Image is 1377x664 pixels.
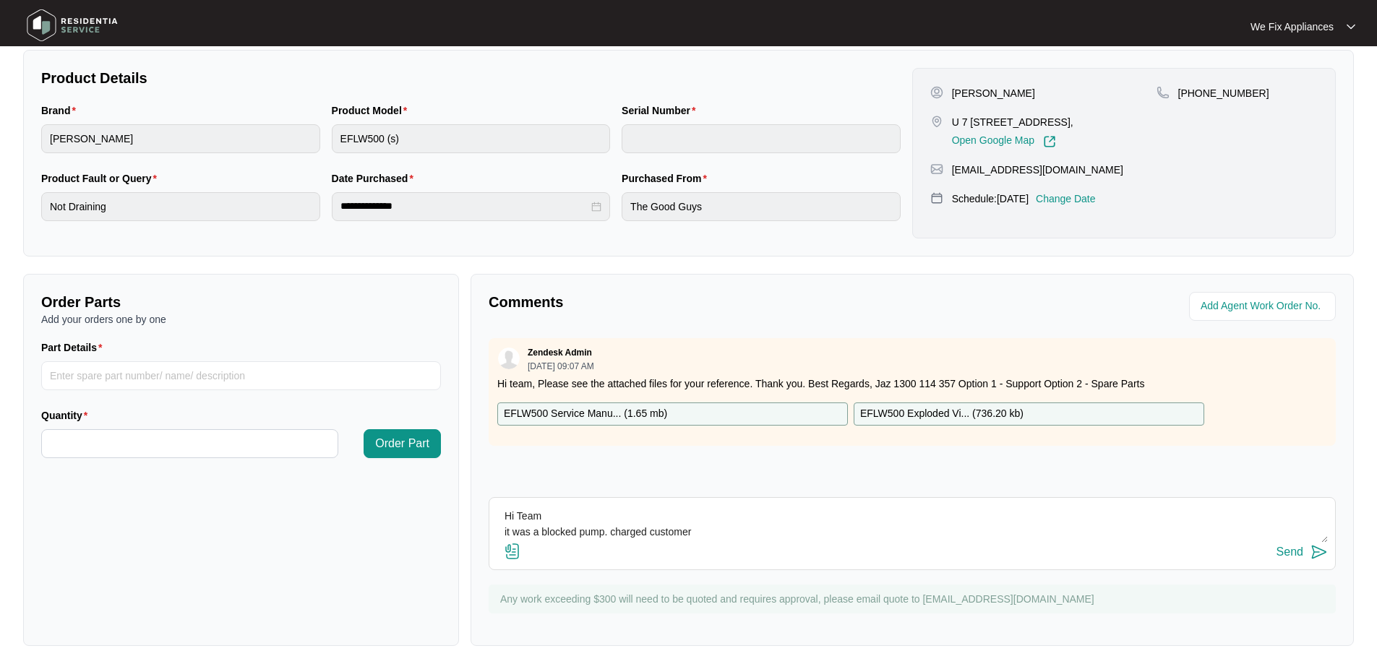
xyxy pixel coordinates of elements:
[41,340,108,355] label: Part Details
[364,429,441,458] button: Order Part
[952,135,1056,148] a: Open Google Map
[504,406,667,422] p: EFLW500 Service Manu... ( 1.65 mb )
[952,86,1035,100] p: [PERSON_NAME]
[1310,543,1328,561] img: send-icon.svg
[1178,86,1269,100] p: [PHONE_NUMBER]
[497,376,1327,391] p: Hi team, Please see the attached files for your reference. Thank you. Best Regards, Jaz 1300 114 ...
[1251,20,1334,34] p: We Fix Appliances
[622,192,901,221] input: Purchased From
[504,543,521,560] img: file-attachment-doc.svg
[622,171,713,186] label: Purchased From
[1043,135,1056,148] img: Link-External
[930,86,943,99] img: user-pin
[1277,543,1328,562] button: Send
[41,68,901,88] p: Product Details
[41,103,82,118] label: Brand
[41,361,441,390] input: Part Details
[340,199,589,214] input: Date Purchased
[1277,546,1303,559] div: Send
[41,292,441,312] p: Order Parts
[375,435,429,452] span: Order Part
[952,163,1123,177] p: [EMAIL_ADDRESS][DOMAIN_NAME]
[930,115,943,128] img: map-pin
[42,430,338,457] input: Quantity
[22,4,123,47] img: residentia service logo
[1201,298,1327,315] input: Add Agent Work Order No.
[41,192,320,221] input: Product Fault or Query
[952,191,1029,206] p: Schedule: [DATE]
[332,124,611,153] input: Product Model
[622,103,701,118] label: Serial Number
[41,408,93,423] label: Quantity
[500,592,1329,606] p: Any work exceeding $300 will need to be quoted and requires approval, please email quote to [EMAI...
[622,124,901,153] input: Serial Number
[41,171,163,186] label: Product Fault or Query
[1036,191,1096,206] p: Change Date
[489,292,902,312] p: Comments
[41,312,441,327] p: Add your orders one by one
[528,362,594,371] p: [DATE] 09:07 AM
[952,115,1073,129] p: U 7 [STREET_ADDRESS],
[528,347,592,358] p: Zendesk Admin
[498,348,520,369] img: user.svg
[1347,23,1355,30] img: dropdown arrow
[497,505,1328,543] textarea: Hi Team it was a blocked pump. charged customer
[332,103,413,118] label: Product Model
[930,163,943,176] img: map-pin
[1157,86,1170,99] img: map-pin
[41,124,320,153] input: Brand
[860,406,1024,422] p: EFLW500 Exploded Vi... ( 736.20 kb )
[930,191,943,204] img: map-pin
[332,171,419,186] label: Date Purchased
